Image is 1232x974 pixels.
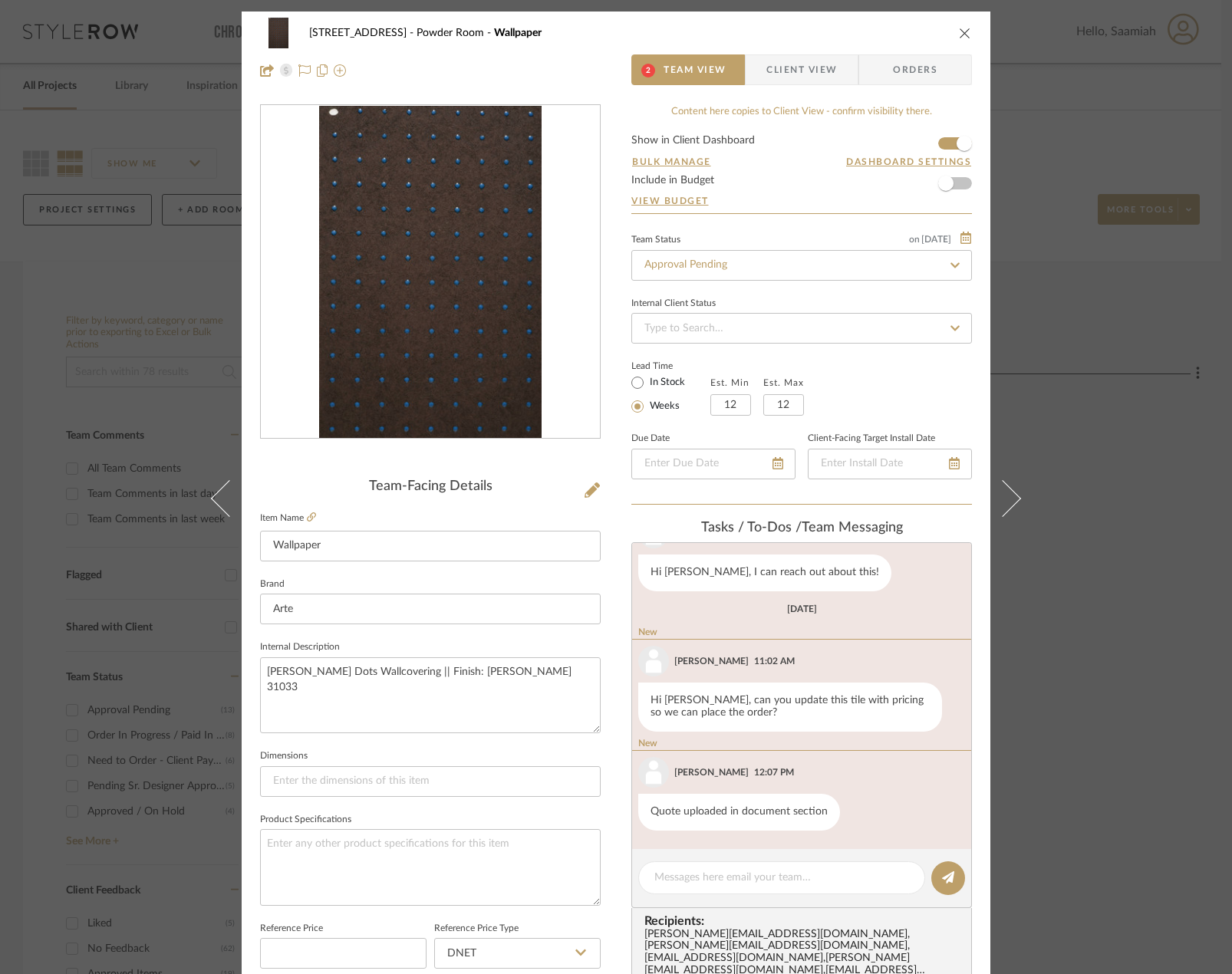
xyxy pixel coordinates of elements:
label: Item Name [260,512,316,525]
span: Client View [766,54,837,85]
div: 12:07 PM [754,765,794,779]
span: Powder Room [417,28,494,38]
label: Est. Min [710,377,749,388]
input: Enter Brand [260,594,601,624]
span: Recipients: [644,914,965,928]
div: Hi [PERSON_NAME], I can reach out about this! [638,554,891,591]
label: Lead Time [631,359,710,373]
div: 0 [261,106,600,439]
label: Weeks [647,400,680,413]
div: Quote uploaded in document section [638,794,840,831]
div: Team Status [631,236,680,244]
label: Client-Facing Target Install Date [808,435,935,443]
div: [PERSON_NAME] [674,654,749,668]
div: Internal Client Status [631,300,716,308]
span: Tasks / To-Dos / [701,521,802,535]
input: Enter the dimensions of this item [260,766,601,797]
button: close [958,26,972,40]
div: Hi [PERSON_NAME], can you update this tile with pricing so we can place the order? [638,683,942,732]
a: View Budget [631,195,972,207]
button: Bulk Manage [631,155,712,169]
img: user_avatar.png [638,757,669,788]
span: [STREET_ADDRESS] [309,28,417,38]
div: team Messaging [631,520,972,537]
label: Reference Price Type [434,925,519,933]
span: 2 [641,64,655,77]
button: Dashboard Settings [845,155,972,169]
div: Content here copies to Client View - confirm visibility there. [631,104,972,120]
input: Enter Item Name [260,531,601,561]
img: user_avatar.png [638,646,669,676]
label: Brand [260,581,285,588]
span: [DATE] [920,234,953,245]
span: Orders [876,54,954,85]
mat-radio-group: Select item type [631,373,710,416]
div: New [632,627,977,640]
span: Wallpaper [494,28,542,38]
input: Type to Search… [631,250,972,281]
label: In Stock [647,376,685,390]
span: Team View [664,54,726,85]
div: 11:02 AM [754,654,795,668]
span: on [909,235,920,244]
div: New [632,738,977,751]
img: 8df91c53-65e0-4ddc-8c4d-547243a2aec3_48x40.jpg [260,18,297,48]
input: Enter Due Date [631,449,796,479]
label: Product Specifications [260,816,351,824]
div: Team-Facing Details [260,479,601,495]
label: Dimensions [260,752,308,760]
label: Internal Description [260,643,340,651]
div: [PERSON_NAME] [674,765,749,779]
input: Type to Search… [631,313,972,344]
label: Due Date [631,435,670,443]
label: Reference Price [260,925,323,933]
label: Est. Max [763,377,804,388]
img: 8df91c53-65e0-4ddc-8c4d-547243a2aec3_436x436.jpg [319,106,541,439]
input: Enter Install Date [808,449,972,479]
div: [DATE] [787,604,817,614]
